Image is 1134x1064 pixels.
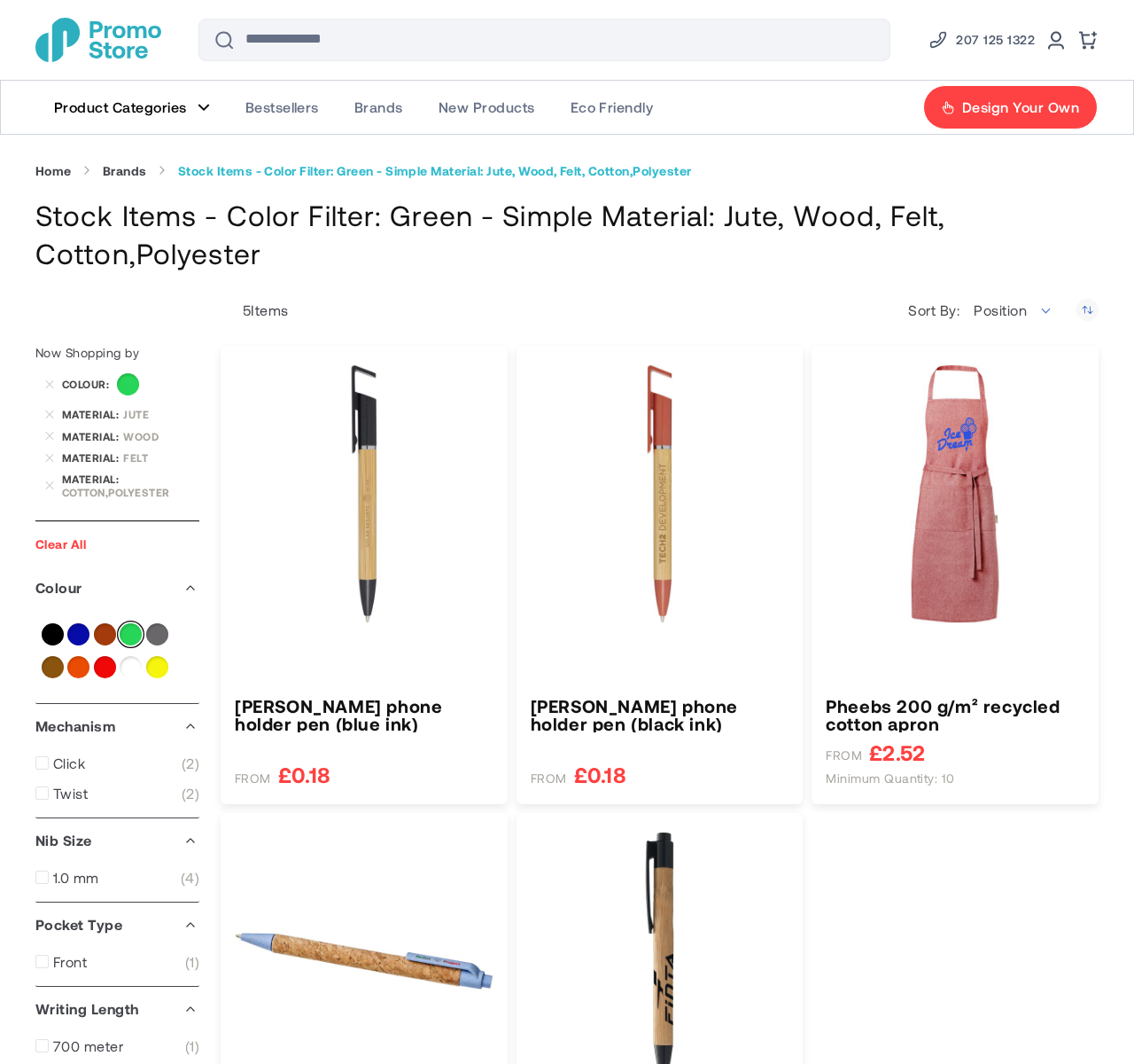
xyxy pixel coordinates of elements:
a: Delfina phone holder pen (black ink) [531,697,789,732]
h1: Stock Items - Color Filter: Green - Simple Material: Jute, Wood, Felt, Cotton,Polyester [35,196,1099,272]
span: Twist [53,785,88,802]
a: Eco Friendly [553,81,672,134]
div: Writing Length [35,987,199,1031]
span: 2 [182,785,199,802]
span: Material [62,408,123,420]
div: Wood [123,430,199,442]
div: Cotton,Polyester [62,486,199,498]
a: Natural [42,656,64,678]
div: Jute [123,408,199,420]
span: 4 [181,869,199,887]
a: White [120,656,142,678]
h3: [PERSON_NAME] phone holder pen (blue ink) [235,697,493,732]
img: Delfina phone holder pen (black ink) [531,364,789,623]
a: store logo [35,18,161,62]
span: 5 [243,301,251,318]
span: Material [62,451,123,464]
span: Product Categories [54,98,187,116]
span: £0.18 [278,763,330,786]
span: 1 [185,953,199,971]
a: Remove Material Felt [44,452,55,463]
a: New Products [421,81,553,134]
a: Black [42,623,64,645]
a: Orange [67,656,89,678]
span: 2 [182,755,199,772]
a: Brown [94,623,116,645]
a: Design Your Own [923,85,1098,129]
a: Brands [337,81,421,134]
a: Home [35,163,72,179]
div: Nib Size [35,818,199,863]
span: Position [974,301,1027,318]
a: Remove Material Cotton,Polyester [44,481,55,491]
a: Product Categories [36,81,228,134]
a: Grey [146,623,168,645]
span: Bestsellers [245,98,319,116]
span: Design Your Own [962,98,1079,116]
h3: [PERSON_NAME] phone holder pen (black ink) [531,697,789,732]
span: Click [53,755,85,772]
a: 700 meter 1 [35,1037,199,1055]
a: Yellow [146,656,168,678]
span: 1.0 mm [53,869,99,887]
span: FROM [531,771,567,786]
img: Delfina phone holder pen (blue ink) [235,364,493,623]
span: 1 [185,1037,199,1055]
a: Green [120,623,142,645]
a: Remove Colour Green [44,379,55,390]
a: Click 2 [35,755,199,772]
a: Clear All [35,536,86,552]
a: 1.0 mm 4 [35,869,199,887]
span: Minimum quantity: 10 [826,771,955,786]
a: Twist 2 [35,785,199,802]
span: Material [62,473,123,485]
div: Mechanism [35,704,199,748]
span: Eco Friendly [571,98,654,116]
span: Now Shopping by [35,345,139,360]
span: £0.18 [574,763,626,786]
a: Blue [67,623,89,645]
span: FROM [235,771,271,786]
a: Delfina phone holder pen (blue ink) [235,697,493,732]
div: Pocket Type [35,903,199,947]
a: Pheebs 200 g/m² recycled cotton apron [826,697,1084,732]
span: Front [53,953,87,971]
a: Remove Material Wood [44,431,55,442]
a: Bestsellers [228,81,337,134]
span: Position [964,293,1063,328]
a: Phone [928,29,1035,51]
p: Items [221,301,289,319]
a: Front 1 [35,953,199,971]
span: New Products [439,98,535,116]
a: Set Descending Direction [1076,299,1099,321]
span: 700 meter [53,1037,123,1055]
button: Search [203,19,245,61]
span: £2.52 [869,741,925,763]
a: Brands [103,163,147,179]
a: Remove Material Jute [44,409,55,419]
span: 207 125 1322 [956,29,1035,51]
img: Pheebs 200 g/m² recycled cotton apron [826,364,1084,623]
a: Red [94,656,116,678]
strong: Stock Items - Color Filter: Green - Simple Material: Jute, Wood, Felt, Cotton,Polyester [178,163,692,179]
div: Colour [35,566,199,610]
label: Sort By [908,301,964,319]
span: Material [62,430,123,442]
span: Colour [62,378,113,390]
span: FROM [826,747,862,763]
span: Brands [354,98,403,116]
img: Promotional Merchandise [35,18,161,62]
div: Felt [123,451,199,464]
